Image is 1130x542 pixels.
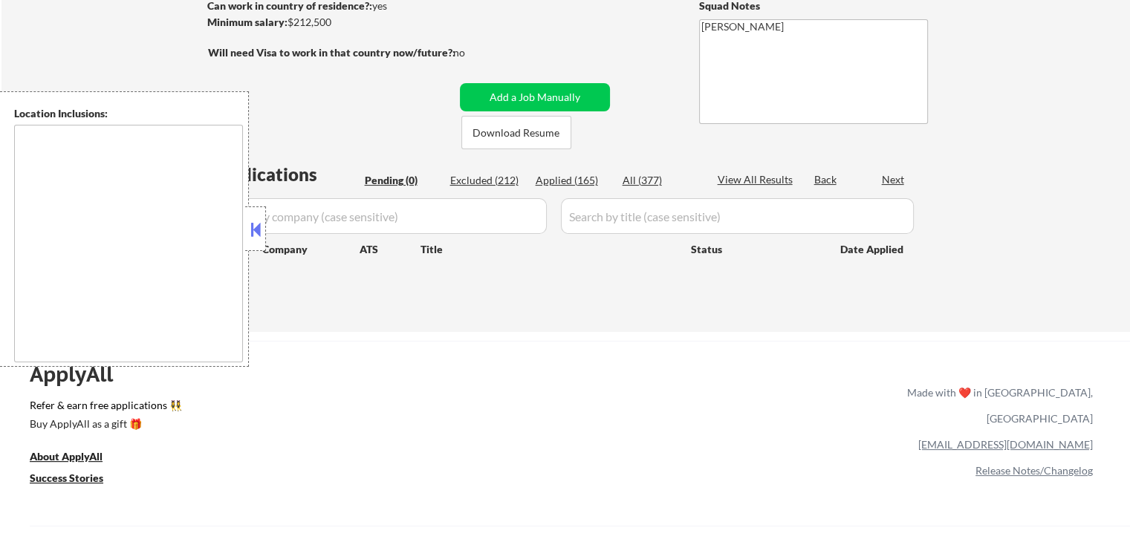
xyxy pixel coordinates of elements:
[420,242,677,257] div: Title
[450,173,525,188] div: Excluded (212)
[840,242,906,257] div: Date Applied
[623,173,697,188] div: All (377)
[918,438,1093,451] a: [EMAIL_ADDRESS][DOMAIN_NAME]
[30,471,103,484] u: Success Stories
[691,235,819,262] div: Status
[207,16,288,28] strong: Minimum salary:
[30,470,123,489] a: Success Stories
[30,400,597,416] a: Refer & earn free applications 👯‍♀️
[975,464,1093,477] a: Release Notes/Changelog
[561,198,914,234] input: Search by title (case sensitive)
[14,106,243,121] div: Location Inclusions:
[461,116,571,149] button: Download Resume
[208,46,455,59] strong: Will need Visa to work in that country now/future?:
[262,242,360,257] div: Company
[212,166,360,183] div: Applications
[30,362,130,387] div: ApplyAll
[460,83,610,111] button: Add a Job Manually
[30,416,178,434] a: Buy ApplyAll as a gift 🎁
[207,15,455,30] div: $212,500
[30,448,123,467] a: About ApplyAll
[882,172,906,187] div: Next
[901,379,1093,431] div: Made with ❤️ in [GEOGRAPHIC_DATA], [GEOGRAPHIC_DATA]
[453,45,496,60] div: no
[360,242,420,257] div: ATS
[718,172,797,187] div: View All Results
[212,198,547,234] input: Search by company (case sensitive)
[30,419,178,429] div: Buy ApplyAll as a gift 🎁
[365,173,439,188] div: Pending (0)
[30,450,103,463] u: About ApplyAll
[814,172,838,187] div: Back
[536,173,610,188] div: Applied (165)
